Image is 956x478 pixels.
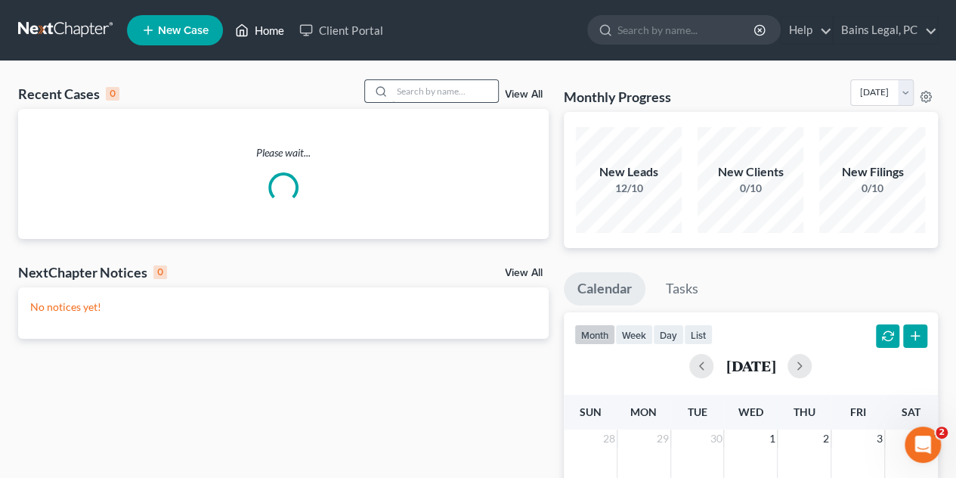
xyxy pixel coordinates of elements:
h2: [DATE] [726,358,775,374]
div: 12/10 [576,181,682,196]
span: 3 [875,430,884,448]
span: 2 [936,427,948,439]
span: Tue [687,405,707,418]
div: NextChapter Notices [18,263,167,281]
h3: Monthly Progress [564,88,671,106]
a: Client Portal [292,17,390,44]
a: View All [505,89,543,100]
div: New Clients [698,163,803,181]
span: Thu [794,405,815,418]
div: 0 [153,265,167,279]
span: Sun [579,405,601,418]
div: Recent Cases [18,85,119,103]
p: No notices yet! [30,300,537,315]
a: Home [227,17,292,44]
div: New Leads [576,163,682,181]
a: View All [505,268,543,278]
span: Fri [849,405,865,418]
div: 0/10 [698,181,803,196]
a: Bains Legal, PC [834,17,937,44]
button: list [684,324,713,345]
button: week [615,324,653,345]
a: Tasks [652,272,712,306]
span: Mon [630,405,657,418]
p: Please wait... [18,145,549,160]
div: 0 [106,87,119,101]
div: 0/10 [819,181,925,196]
span: 30 [708,430,723,448]
span: 2 [821,430,831,448]
a: Calendar [564,272,645,306]
span: 1 [768,430,777,448]
input: Search by name... [392,80,498,102]
input: Search by name... [617,16,756,44]
span: 29 [655,430,670,448]
a: Help [781,17,832,44]
span: 28 [602,430,617,448]
span: Sat [902,405,920,418]
div: New Filings [819,163,925,181]
span: Wed [738,405,763,418]
span: New Case [158,25,209,36]
iframe: Intercom live chat [905,427,941,463]
button: day [653,324,684,345]
button: month [574,324,615,345]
